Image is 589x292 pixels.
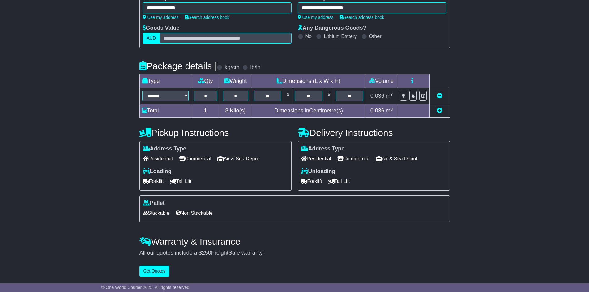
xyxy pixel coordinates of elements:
[437,108,442,114] a: Add new item
[386,93,393,99] span: m
[143,33,160,44] label: AUD
[366,74,397,88] td: Volume
[337,154,369,163] span: Commercial
[391,92,393,97] sup: 3
[250,64,260,71] label: lb/in
[143,208,169,218] span: Stackable
[340,15,384,20] a: Search address book
[202,250,211,256] span: 250
[139,266,170,277] button: Get Quotes
[101,285,191,290] span: © One World Courier 2025. All rights reserved.
[376,154,417,163] span: Air & Sea Depot
[325,88,333,104] td: x
[370,93,384,99] span: 0.036
[369,33,382,39] label: Other
[139,74,191,88] td: Type
[328,176,350,186] span: Tail Lift
[191,104,220,118] td: 1
[305,33,312,39] label: No
[176,208,213,218] span: Non Stackable
[143,15,179,20] a: Use my address
[301,168,335,175] label: Unloading
[139,104,191,118] td: Total
[298,15,334,20] a: Use my address
[298,128,450,138] h4: Delivery Instructions
[220,74,251,88] td: Weight
[437,93,442,99] a: Remove this item
[139,61,217,71] h4: Package details |
[143,154,173,163] span: Residential
[139,250,450,256] div: All our quotes include a $ FreightSafe warranty.
[179,154,211,163] span: Commercial
[284,88,292,104] td: x
[391,107,393,112] sup: 3
[224,64,239,71] label: kg/cm
[143,168,172,175] label: Loading
[143,25,180,32] label: Goods Value
[251,104,366,118] td: Dimensions in Centimetre(s)
[170,176,192,186] span: Tail Lift
[301,146,345,152] label: Address Type
[143,146,186,152] label: Address Type
[139,236,450,247] h4: Warranty & Insurance
[143,176,164,186] span: Forklift
[386,108,393,114] span: m
[298,25,366,32] label: Any Dangerous Goods?
[251,74,366,88] td: Dimensions (L x W x H)
[370,108,384,114] span: 0.036
[217,154,259,163] span: Air & Sea Depot
[139,128,292,138] h4: Pickup Instructions
[301,154,331,163] span: Residential
[220,104,251,118] td: Kilo(s)
[185,15,229,20] a: Search address book
[324,33,357,39] label: Lithium Battery
[225,108,228,114] span: 8
[191,74,220,88] td: Qty
[143,200,165,207] label: Pallet
[301,176,322,186] span: Forklift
